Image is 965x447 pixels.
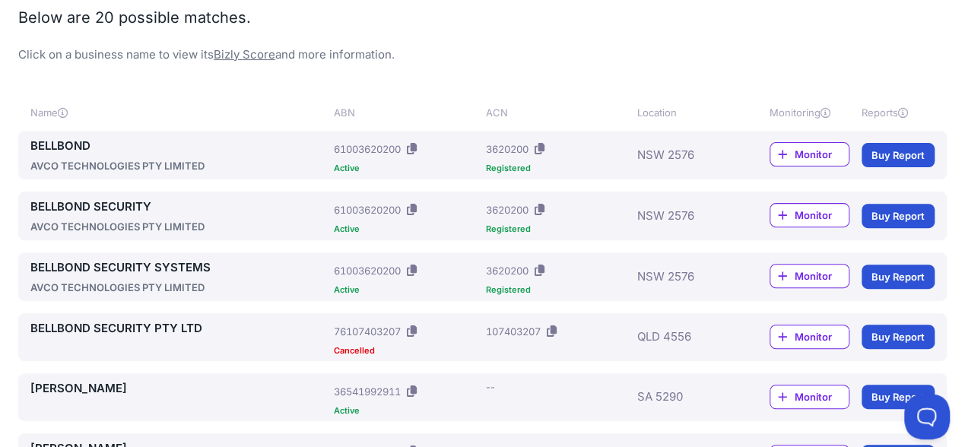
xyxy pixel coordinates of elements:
[486,141,529,157] div: 3620200
[904,394,950,439] iframe: Toggle Customer Support
[30,219,328,234] div: AVCO TECHNOLOGIES PTY LIMITED
[214,47,275,62] a: Bizly Score
[30,258,328,277] a: BELLBOND SECURITY SYSTEMS
[862,143,935,167] a: Buy Report
[637,105,745,120] div: Location
[334,164,480,173] div: Active
[486,263,529,278] div: 3620200
[18,8,251,27] span: Below are 20 possible matches.
[486,225,632,233] div: Registered
[334,407,480,415] div: Active
[770,325,849,349] a: Monitor
[486,324,541,339] div: 107403207
[637,319,745,355] div: QLD 4556
[795,329,849,344] span: Monitor
[334,286,480,294] div: Active
[862,204,935,228] a: Buy Report
[862,385,935,409] a: Buy Report
[637,379,745,415] div: SA 5290
[795,208,849,223] span: Monitor
[30,158,328,173] div: AVCO TECHNOLOGIES PTY LIMITED
[30,105,328,120] div: Name
[334,225,480,233] div: Active
[486,379,495,395] div: --
[334,263,401,278] div: 61003620200
[637,198,745,234] div: NSW 2576
[486,286,632,294] div: Registered
[770,385,849,409] a: Monitor
[334,384,401,399] div: 36541992911
[862,105,935,120] div: Reports
[795,389,849,404] span: Monitor
[795,147,849,162] span: Monitor
[334,105,480,120] div: ABN
[770,142,849,166] a: Monitor
[30,198,328,216] a: BELLBOND SECURITY
[18,46,947,64] p: Click on a business name to view its and more information.
[862,265,935,289] a: Buy Report
[30,319,328,338] a: BELLBOND SECURITY PTY LTD
[334,324,401,339] div: 76107403207
[770,105,849,120] div: Monitoring
[486,105,632,120] div: ACN
[486,202,529,217] div: 3620200
[334,141,401,157] div: 61003620200
[30,280,328,295] div: AVCO TECHNOLOGIES PTY LIMITED
[637,137,745,173] div: NSW 2576
[334,202,401,217] div: 61003620200
[770,203,849,227] a: Monitor
[30,379,328,398] a: [PERSON_NAME]
[795,268,849,284] span: Monitor
[770,264,849,288] a: Monitor
[334,347,480,355] div: Cancelled
[486,164,632,173] div: Registered
[637,258,745,295] div: NSW 2576
[30,137,328,155] a: BELLBOND
[862,325,935,349] a: Buy Report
